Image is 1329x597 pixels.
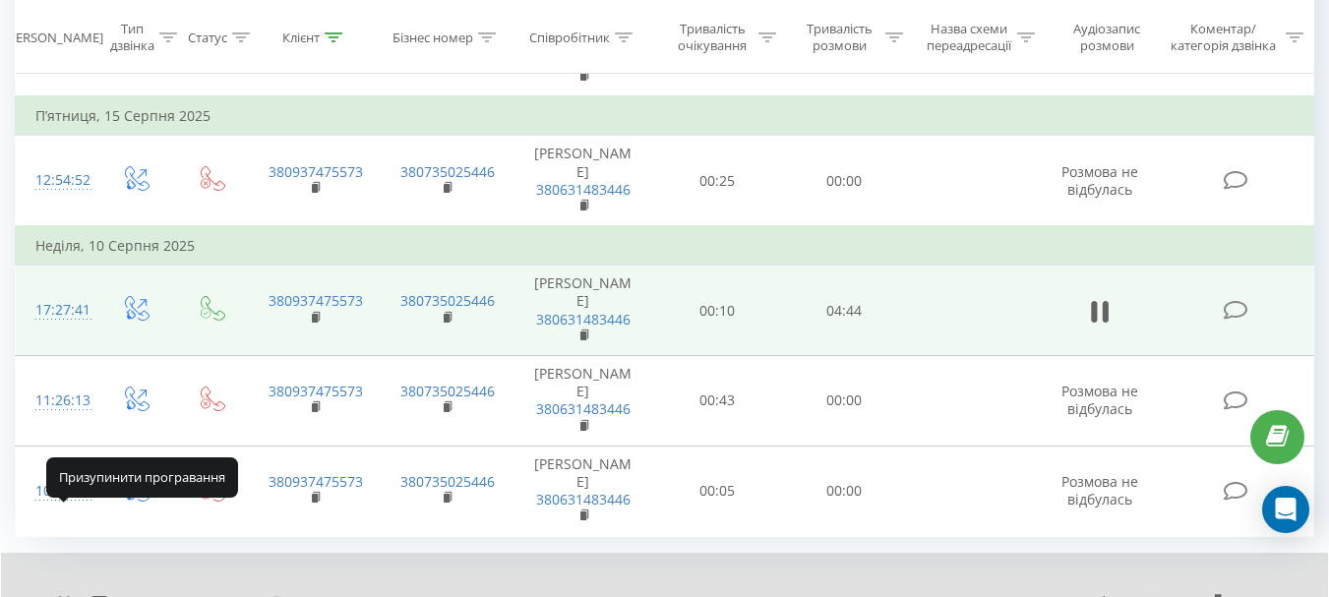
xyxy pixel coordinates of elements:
div: Бізнес номер [393,29,473,45]
td: [PERSON_NAME] [513,136,654,226]
a: 380735025446 [400,162,495,181]
td: 00:25 [654,136,781,226]
td: [PERSON_NAME] [513,446,654,536]
td: 00:00 [781,446,908,536]
td: 04:44 [781,266,908,356]
a: 380631483446 [536,180,631,199]
a: 380937475573 [269,382,363,400]
div: Open Intercom Messenger [1262,486,1309,533]
div: Призупинити програвання [46,457,238,497]
div: 11:26:13 [35,382,77,420]
a: 380631483446 [536,490,631,508]
td: Неділя, 10 Серпня 2025 [16,226,1314,266]
td: 00:00 [781,136,908,226]
div: Тип дзвінка [110,21,154,54]
div: 17:27:41 [35,291,77,329]
td: [PERSON_NAME] [513,266,654,356]
div: Тривалість розмови [799,21,880,54]
a: 380735025446 [400,382,495,400]
td: 00:43 [654,356,781,447]
td: 00:05 [654,446,781,536]
div: [PERSON_NAME] [4,29,103,45]
a: 380735025446 [400,291,495,310]
td: [PERSON_NAME] [513,356,654,447]
div: Назва схеми переадресації [926,21,1012,54]
div: Статус [188,29,227,45]
div: 12:54:52 [35,161,77,200]
div: Коментар/категорія дзвінка [1166,21,1281,54]
td: 00:10 [654,266,781,356]
div: Клієнт [282,29,320,45]
a: 380937475573 [269,472,363,491]
a: 380937475573 [269,162,363,181]
a: 380937475573 [269,291,363,310]
span: Розмова не відбулась [1061,472,1138,508]
a: 380631483446 [536,310,631,328]
div: Тривалість очікування [672,21,754,54]
span: Розмова не відбулась [1061,382,1138,418]
a: 380735025446 [400,472,495,491]
a: 380631483446 [536,399,631,418]
div: Співробітник [529,29,610,45]
div: Аудіозапис розмови [1057,21,1157,54]
div: 10:51:51 [35,472,77,510]
td: 00:00 [781,356,908,447]
td: П’ятниця, 15 Серпня 2025 [16,96,1314,136]
span: Розмова не відбулась [1061,162,1138,199]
